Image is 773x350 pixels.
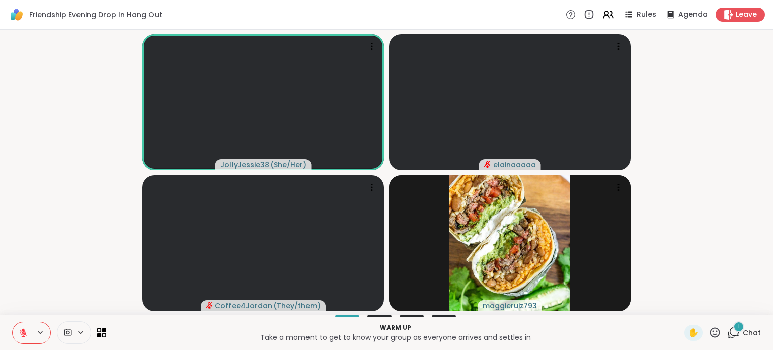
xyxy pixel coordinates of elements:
p: Warm up [112,323,678,332]
img: ShareWell Logomark [8,6,25,23]
span: Agenda [678,10,708,20]
p: Take a moment to get to know your group as everyone arrives and settles in [112,332,678,342]
span: elainaaaaa [493,160,536,170]
span: ( They/them ) [273,301,321,311]
span: Rules [637,10,656,20]
span: 1 [738,322,740,331]
span: Leave [736,10,757,20]
span: audio-muted [484,161,491,168]
span: ✋ [688,327,699,339]
span: maggieruiz793 [483,301,537,311]
img: ShareWell Admin [449,175,570,311]
span: Friendship Evening Drop In Hang Out [29,10,162,20]
span: ( She/Her ) [270,160,306,170]
span: JollyJessie38 [220,160,269,170]
span: Chat [743,328,761,338]
span: audio-muted [206,302,213,309]
span: Coffee4Jordan [215,301,272,311]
